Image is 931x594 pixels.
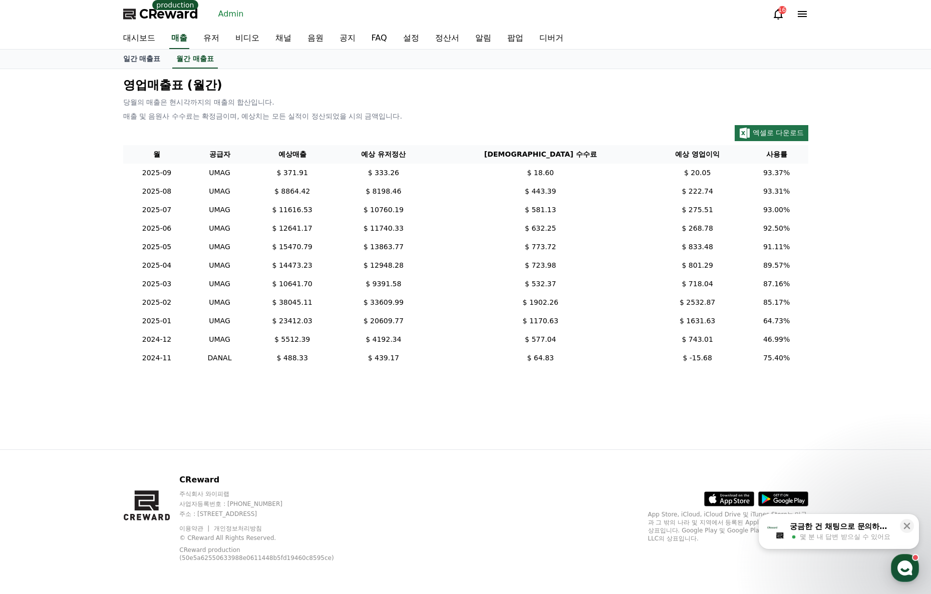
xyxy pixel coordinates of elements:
td: $ 222.74 [650,182,745,201]
td: $ 632.25 [431,219,650,238]
td: UMAG [191,238,249,256]
td: $ 10760.19 [336,201,431,219]
td: 93.37% [745,164,808,182]
td: 2025-04 [123,256,191,275]
td: 2025-03 [123,275,191,293]
a: 매출 [169,28,189,49]
td: UMAG [191,330,249,349]
td: 93.00% [745,201,808,219]
td: $ 38045.11 [248,293,336,312]
a: 디버거 [531,28,571,49]
td: 75.40% [745,349,808,367]
td: $ -15.68 [650,349,745,367]
td: 2025-07 [123,201,191,219]
th: [DEMOGRAPHIC_DATA] 수수료 [431,145,650,164]
td: $ 8864.42 [248,182,336,201]
a: Admin [214,6,248,22]
td: $ 1902.26 [431,293,650,312]
td: 2024-12 [123,330,191,349]
td: $ 801.29 [650,256,745,275]
td: 46.99% [745,330,808,349]
p: 주식회사 와이피랩 [179,490,355,498]
td: 87.16% [745,275,808,293]
button: 엑셀로 다운로드 [735,125,808,141]
a: 월간 매출표 [172,50,218,69]
td: $ 12948.28 [336,256,431,275]
td: $ 723.98 [431,256,650,275]
td: 2025-05 [123,238,191,256]
td: $ 12641.17 [248,219,336,238]
p: CReward [179,474,355,486]
td: $ 268.78 [650,219,745,238]
th: 예상 유저정산 [336,145,431,164]
td: $ 488.33 [248,349,336,367]
th: 예상매출 [248,145,336,164]
p: 사업자등록번호 : [PHONE_NUMBER] [179,500,355,508]
td: $ 15470.79 [248,238,336,256]
a: FAQ [364,28,395,49]
a: 정산서 [427,28,467,49]
td: 85.17% [745,293,808,312]
td: 2025-01 [123,312,191,330]
td: $ 8198.46 [336,182,431,201]
td: 2025-06 [123,219,191,238]
td: $ 20.05 [650,164,745,182]
td: $ 4192.34 [336,330,431,349]
td: $ 439.17 [336,349,431,367]
td: 2025-02 [123,293,191,312]
td: UMAG [191,201,249,219]
td: $ 64.83 [431,349,650,367]
a: 팝업 [499,28,531,49]
a: 유저 [195,28,227,49]
a: 비디오 [227,28,267,49]
a: 채널 [267,28,299,49]
td: UMAG [191,312,249,330]
td: $ 20609.77 [336,312,431,330]
td: $ 33609.99 [336,293,431,312]
p: App Store, iCloud, iCloud Drive 및 iTunes Store는 미국과 그 밖의 나라 및 지역에서 등록된 Apple Inc.의 서비스 상표입니다. Goo... [648,510,808,542]
td: $ 5512.39 [248,330,336,349]
td: $ 9391.58 [336,275,431,293]
p: 매출 및 음원사 수수료는 확정금이며, 예상치는 모든 실적이 정산되었을 시의 금액입니다. [123,111,808,121]
td: $ 371.91 [248,164,336,182]
td: UMAG [191,182,249,201]
td: $ 13863.77 [336,238,431,256]
td: 2025-09 [123,164,191,182]
a: 알림 [467,28,499,49]
td: 91.11% [745,238,808,256]
td: UMAG [191,256,249,275]
td: $ 443.39 [431,182,650,201]
th: 월 [123,145,191,164]
td: $ 11616.53 [248,201,336,219]
a: 16 [772,8,784,20]
a: 공지 [332,28,364,49]
td: UMAG [191,293,249,312]
th: 예상 영업이익 [650,145,745,164]
td: 89.57% [745,256,808,275]
p: CReward production (50e5a62550633988e0611448b5fd19460c8595ce) [179,546,340,562]
td: 92.50% [745,219,808,238]
td: 93.31% [745,182,808,201]
p: © CReward All Rights Reserved. [179,534,355,542]
th: 공급자 [191,145,249,164]
p: 영업매출표 (월간) [123,77,808,93]
td: $ 581.13 [431,201,650,219]
span: CReward [139,6,198,22]
td: $ 773.72 [431,238,650,256]
a: 이용약관 [179,525,211,532]
span: 엑셀로 다운로드 [753,129,804,137]
a: 음원 [299,28,332,49]
td: $ 11740.33 [336,219,431,238]
p: 주소 : [STREET_ADDRESS] [179,510,355,518]
td: $ 718.04 [650,275,745,293]
td: UMAG [191,219,249,238]
a: 대시보드 [115,28,163,49]
td: $ 577.04 [431,330,650,349]
td: $ 18.60 [431,164,650,182]
td: $ 532.37 [431,275,650,293]
td: $ 10641.70 [248,275,336,293]
th: 사용률 [745,145,808,164]
td: $ 2532.87 [650,293,745,312]
td: $ 275.51 [650,201,745,219]
td: DANAL [191,349,249,367]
